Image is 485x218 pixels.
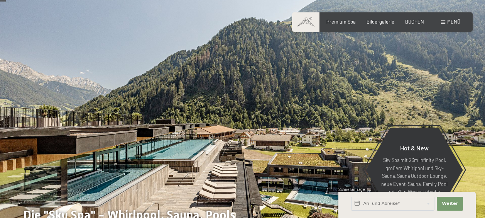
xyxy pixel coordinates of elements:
span: Schnellanfrage [338,187,365,192]
span: Menü [447,19,460,25]
p: Sky Spa mit 23m Infinity Pool, großem Whirlpool und Sky-Sauna, Sauna Outdoor Lounge, neue Event-S... [381,156,448,196]
a: Premium Spa [326,19,356,25]
button: Weiter [437,197,463,211]
span: Hot & New [400,144,429,152]
span: Weiter [442,201,458,207]
a: Bildergalerie [367,19,394,25]
a: Hot & New Sky Spa mit 23m Infinity Pool, großem Whirlpool und Sky-Sauna, Sauna Outdoor Lounge, ne... [365,128,463,213]
a: BUCHEN [405,19,424,25]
